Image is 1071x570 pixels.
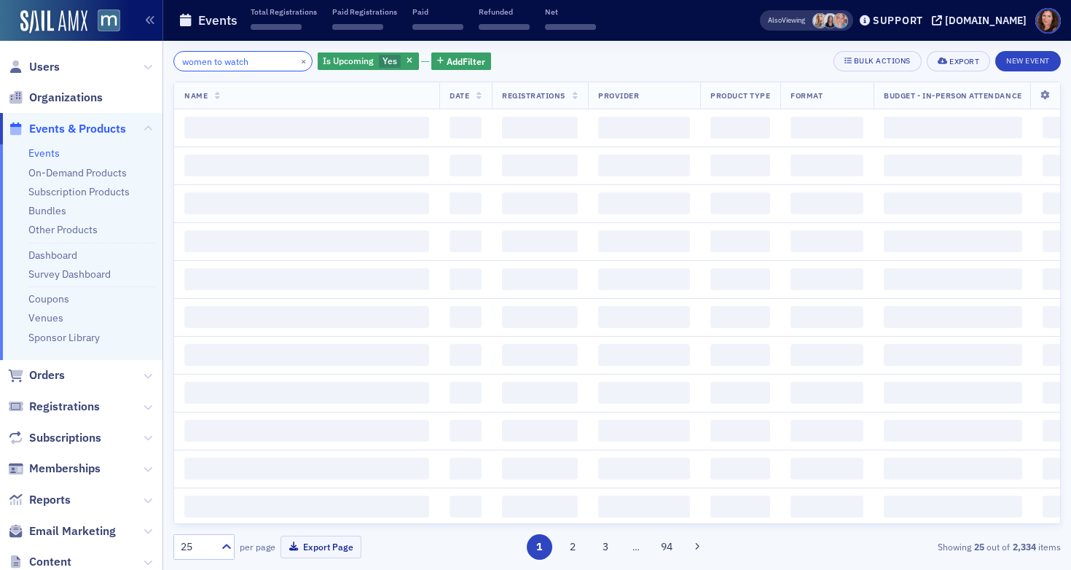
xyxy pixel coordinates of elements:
[184,420,429,442] span: ‌
[710,344,770,366] span: ‌
[447,55,485,68] span: Add Filter
[598,192,690,214] span: ‌
[29,492,71,508] span: Reports
[450,117,482,138] span: ‌
[971,540,986,553] strong: 25
[28,185,130,198] a: Subscription Products
[450,90,469,101] span: Date
[29,399,100,415] span: Registrations
[502,230,578,252] span: ‌
[412,7,463,17] p: Paid
[790,117,863,138] span: ‌
[184,382,429,404] span: ‌
[884,268,1021,290] span: ‌
[710,117,770,138] span: ‌
[318,52,419,71] div: Yes
[28,292,69,305] a: Coupons
[28,268,111,281] a: Survey Dashboard
[884,90,1021,101] span: Budget - In-Person Attendance
[790,268,863,290] span: ‌
[28,166,127,179] a: On-Demand Products
[995,53,1061,66] a: New Event
[790,496,863,518] span: ‌
[502,496,578,518] span: ‌
[450,496,482,518] span: ‌
[29,90,103,106] span: Organizations
[297,54,310,67] button: ×
[884,458,1021,480] span: ‌
[502,268,578,290] span: ‌
[884,496,1021,518] span: ‌
[823,13,838,28] span: Kelly Brown
[790,382,863,404] span: ‌
[450,268,482,290] span: ‌
[884,192,1021,214] span: ‌
[29,430,101,446] span: Subscriptions
[598,155,690,176] span: ‌
[545,7,596,17] p: Net
[8,554,71,570] a: Content
[29,523,116,539] span: Email Marketing
[8,461,101,477] a: Memberships
[884,344,1021,366] span: ‌
[98,9,120,32] img: SailAMX
[28,147,60,160] a: Events
[280,536,361,558] button: Export Page
[560,534,585,560] button: 2
[181,539,213,555] div: 25
[8,430,101,446] a: Subscriptions
[502,458,578,480] span: ‌
[710,382,770,404] span: ‌
[29,121,126,137] span: Events & Products
[28,223,98,236] a: Other Products
[29,461,101,477] span: Memberships
[598,268,690,290] span: ‌
[184,230,429,252] span: ‌
[790,344,863,366] span: ‌
[598,496,690,518] span: ‌
[884,420,1021,442] span: ‌
[710,155,770,176] span: ‌
[450,382,482,404] span: ‌
[873,14,923,27] div: Support
[184,496,429,518] span: ‌
[545,24,596,30] span: ‌
[184,458,429,480] span: ‌
[450,192,482,214] span: ‌
[20,10,87,34] img: SailAMX
[28,204,66,217] a: Bundles
[450,306,482,328] span: ‌
[184,344,429,366] span: ‌
[593,534,619,560] button: 3
[710,458,770,480] span: ‌
[790,155,863,176] span: ‌
[184,192,429,214] span: ‌
[790,458,863,480] span: ‌
[710,306,770,328] span: ‌
[598,420,690,442] span: ‌
[1010,540,1038,553] strong: 2,334
[29,59,60,75] span: Users
[184,306,429,328] span: ‌
[240,540,275,553] label: per page
[502,90,565,101] span: Registrations
[184,155,429,176] span: ‌
[790,306,863,328] span: ‌
[710,268,770,290] span: ‌
[598,344,690,366] span: ‌
[251,7,317,17] p: Total Registrations
[412,24,463,30] span: ‌
[932,15,1032,26] button: [DOMAIN_NAME]
[173,51,313,71] input: Search…
[598,458,690,480] span: ‌
[382,55,397,66] span: Yes
[8,399,100,415] a: Registrations
[323,55,374,66] span: Is Upcoming
[8,367,65,383] a: Orders
[598,90,639,101] span: Provider
[479,24,530,30] span: ‌
[710,90,770,101] span: Product Type
[8,59,60,75] a: Users
[790,192,863,214] span: ‌
[29,554,71,570] span: Content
